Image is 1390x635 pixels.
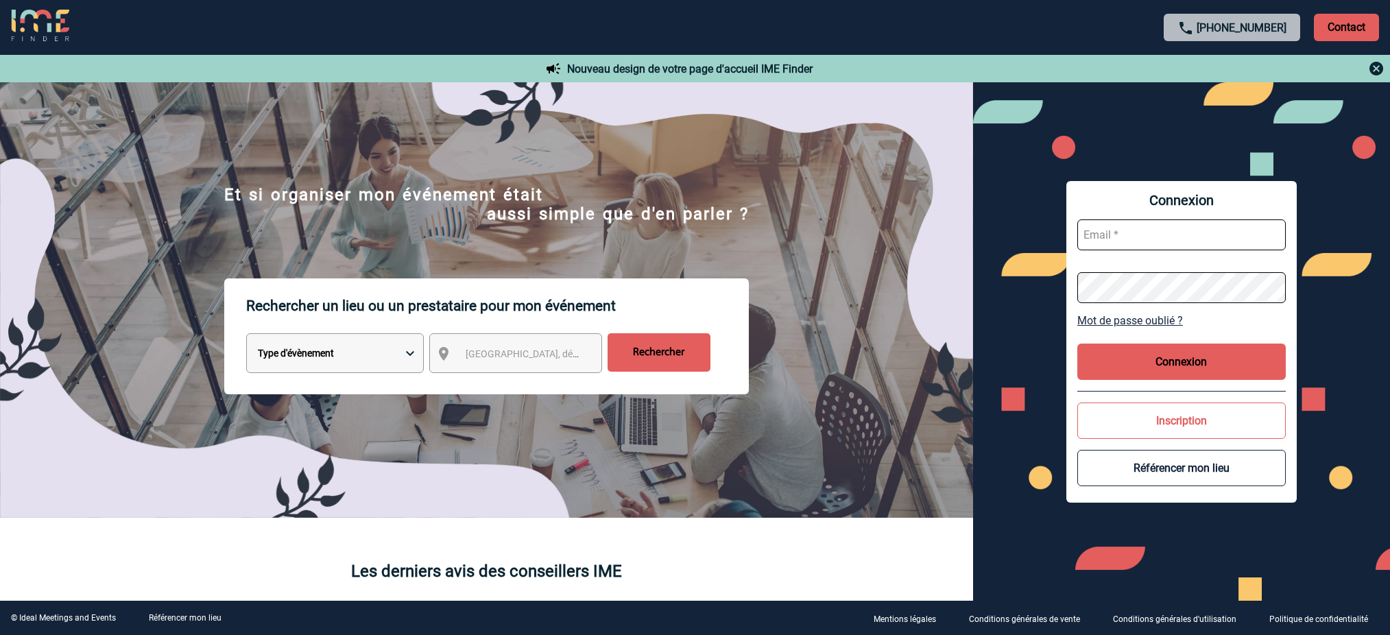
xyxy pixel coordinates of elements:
p: Rechercher un lieu ou un prestataire pour mon événement [246,278,749,333]
input: Email * [1077,219,1286,250]
div: © Ideal Meetings and Events [11,613,116,623]
button: Référencer mon lieu [1077,450,1286,486]
button: Inscription [1077,403,1286,439]
p: Contact [1314,14,1379,41]
button: Connexion [1077,344,1286,380]
p: Conditions générales de vente [969,614,1080,624]
p: Politique de confidentialité [1269,614,1368,624]
p: Conditions générales d'utilisation [1113,614,1236,624]
span: [GEOGRAPHIC_DATA], département, région... [466,348,656,359]
a: Conditions générales d'utilisation [1102,612,1258,625]
input: Rechercher [608,333,710,372]
img: call-24-px.png [1177,20,1194,36]
a: [PHONE_NUMBER] [1197,21,1286,34]
span: Connexion [1077,192,1286,208]
a: Mot de passe oublié ? [1077,314,1286,327]
a: Conditions générales de vente [958,612,1102,625]
a: Référencer mon lieu [149,613,221,623]
a: Politique de confidentialité [1258,612,1390,625]
a: Mentions légales [863,612,958,625]
p: Mentions légales [874,614,936,624]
